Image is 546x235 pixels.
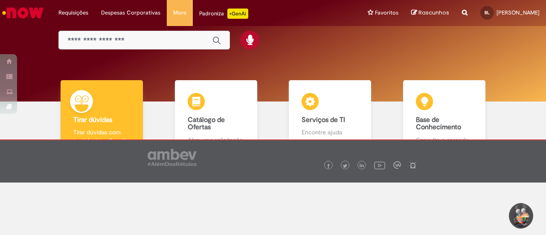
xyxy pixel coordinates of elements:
img: logo_footer_workplace.png [393,161,401,169]
img: ServiceNow [1,4,45,21]
img: logo_footer_naosei.png [409,161,417,169]
p: Tirar dúvidas com Lupi Assist e Gen Ai [73,128,130,145]
img: logo_footer_ambev_rotulo_gray.png [148,149,197,166]
p: Consulte e aprenda [416,136,473,144]
span: Despesas Corporativas [101,9,160,17]
a: Tirar dúvidas Tirar dúvidas com Lupi Assist e Gen Ai [45,80,159,154]
b: Base de Conhecimento [416,116,461,132]
img: logo_footer_linkedin.png [360,163,364,168]
div: Padroniza [199,9,248,19]
p: Encontre ajuda [302,128,358,136]
p: +GenAi [227,9,248,19]
b: Serviços de TI [302,116,345,124]
a: Serviços de TI Encontre ajuda [273,80,387,154]
b: Tirar dúvidas [73,116,112,124]
span: BL [485,10,490,15]
img: logo_footer_twitter.png [343,164,347,168]
a: Rascunhos [411,9,449,17]
span: [PERSON_NAME] [497,9,540,16]
b: Catálogo de Ofertas [188,116,225,132]
span: Rascunhos [418,9,449,17]
img: logo_footer_youtube.png [374,160,385,171]
img: logo_footer_facebook.png [326,164,331,168]
span: Favoritos [375,9,398,17]
button: Iniciar Conversa de Suporte [508,203,533,229]
a: Catálogo de Ofertas Abra uma solicitação [159,80,273,154]
span: More [173,9,186,17]
p: Abra uma solicitação [188,136,244,144]
span: Requisições [58,9,88,17]
a: Base de Conhecimento Consulte e aprenda [387,80,502,154]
